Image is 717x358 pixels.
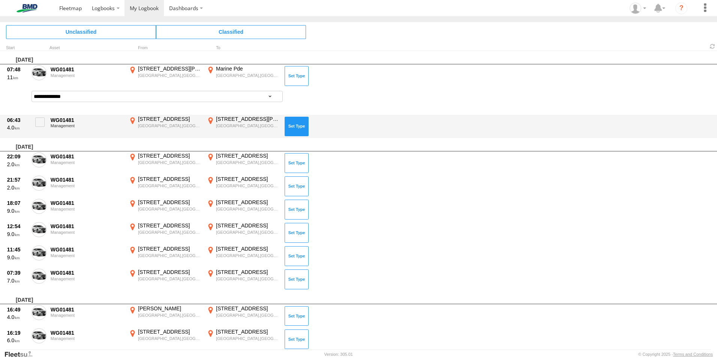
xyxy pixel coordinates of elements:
[51,153,123,160] div: WG01481
[138,230,201,235] div: [GEOGRAPHIC_DATA],[GEOGRAPHIC_DATA]
[216,222,279,229] div: [STREET_ADDRESS]
[216,276,279,281] div: [GEOGRAPHIC_DATA],[GEOGRAPHIC_DATA]
[127,269,202,290] label: Click to View Event Location
[138,183,201,188] div: [GEOGRAPHIC_DATA],[GEOGRAPHIC_DATA]
[205,116,280,137] label: Click to View Event Location
[51,336,123,341] div: Management
[51,123,123,128] div: Management
[51,230,123,235] div: Management
[216,328,279,335] div: [STREET_ADDRESS]
[7,269,27,276] div: 07:39
[51,176,123,183] div: WG01481
[7,254,27,261] div: 9.0
[216,313,279,318] div: [GEOGRAPHIC_DATA],[GEOGRAPHIC_DATA]
[156,25,306,39] span: Click to view Classified Trips
[6,25,156,39] span: Click to view Unclassified Trips
[205,46,280,50] div: To
[138,160,201,165] div: [GEOGRAPHIC_DATA],[GEOGRAPHIC_DATA]
[7,74,27,81] div: 11
[127,176,202,197] label: Click to View Event Location
[7,4,46,12] img: bmd-logo.svg
[127,46,202,50] div: From
[51,73,123,78] div: Management
[216,176,279,182] div: [STREET_ADDRESS]
[51,253,123,258] div: Management
[205,245,280,267] label: Click to View Event Location
[638,352,713,356] div: © Copyright 2025 -
[673,352,713,356] a: Terms and Conditions
[324,352,353,356] div: Version: 305.01
[138,222,201,229] div: [STREET_ADDRESS]
[216,336,279,341] div: [GEOGRAPHIC_DATA],[GEOGRAPHIC_DATA]
[7,337,27,344] div: 6.0
[216,245,279,252] div: [STREET_ADDRESS]
[7,200,27,206] div: 18:07
[285,176,309,196] button: Click to Set
[216,199,279,206] div: [STREET_ADDRESS]
[51,329,123,336] div: WG01481
[216,160,279,165] div: [GEOGRAPHIC_DATA],[GEOGRAPHIC_DATA]
[7,153,27,160] div: 22:09
[285,306,309,326] button: Click to Set
[216,73,279,78] div: [GEOGRAPHIC_DATA],[GEOGRAPHIC_DATA]
[7,117,27,123] div: 06:43
[51,277,123,281] div: Management
[205,199,280,221] label: Click to View Event Location
[138,123,201,128] div: [GEOGRAPHIC_DATA],[GEOGRAPHIC_DATA]
[138,276,201,281] div: [GEOGRAPHIC_DATA],[GEOGRAPHIC_DATA]
[51,306,123,313] div: WG01481
[51,66,123,73] div: WG01481
[216,305,279,312] div: [STREET_ADDRESS]
[138,116,201,122] div: [STREET_ADDRESS]
[7,176,27,183] div: 21:57
[7,314,27,320] div: 4.0
[216,269,279,275] div: [STREET_ADDRESS]
[285,66,309,86] button: Click to Set
[205,305,280,327] label: Click to View Event Location
[127,199,202,221] label: Click to View Event Location
[127,328,202,350] label: Click to View Event Location
[127,245,202,267] label: Click to View Event Location
[51,160,123,165] div: Management
[205,222,280,244] label: Click to View Event Location
[7,223,27,230] div: 12:54
[7,329,27,336] div: 16:19
[127,116,202,137] label: Click to View Event Location
[216,206,279,212] div: [GEOGRAPHIC_DATA],[GEOGRAPHIC_DATA]
[49,46,124,50] div: Asset
[205,152,280,174] label: Click to View Event Location
[7,161,27,168] div: 2.0
[138,73,201,78] div: [GEOGRAPHIC_DATA],[GEOGRAPHIC_DATA]
[675,2,687,14] i: ?
[51,269,123,276] div: WG01481
[127,222,202,244] label: Click to View Event Location
[205,328,280,350] label: Click to View Event Location
[7,231,27,238] div: 9.0
[127,305,202,327] label: Click to View Event Location
[51,313,123,317] div: Management
[138,245,201,252] div: [STREET_ADDRESS]
[205,176,280,197] label: Click to View Event Location
[7,184,27,191] div: 2.0
[51,223,123,230] div: WG01481
[216,116,279,122] div: [STREET_ADDRESS][PERSON_NAME]
[708,43,717,50] span: Refresh
[138,206,201,212] div: [GEOGRAPHIC_DATA],[GEOGRAPHIC_DATA]
[7,246,27,253] div: 11:45
[285,246,309,266] button: Click to Set
[138,269,201,275] div: [STREET_ADDRESS]
[285,153,309,173] button: Click to Set
[216,183,279,188] div: [GEOGRAPHIC_DATA],[GEOGRAPHIC_DATA]
[138,336,201,341] div: [GEOGRAPHIC_DATA],[GEOGRAPHIC_DATA]
[285,329,309,349] button: Click to Set
[285,117,309,136] button: Click to Set
[205,65,280,87] label: Click to View Event Location
[138,253,201,258] div: [GEOGRAPHIC_DATA],[GEOGRAPHIC_DATA]
[127,65,202,87] label: Click to View Event Location
[216,152,279,159] div: [STREET_ADDRESS]
[216,253,279,258] div: [GEOGRAPHIC_DATA],[GEOGRAPHIC_DATA]
[7,277,27,284] div: 7.0
[138,305,201,312] div: [PERSON_NAME]
[7,124,27,131] div: 4.0
[7,208,27,214] div: 9.0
